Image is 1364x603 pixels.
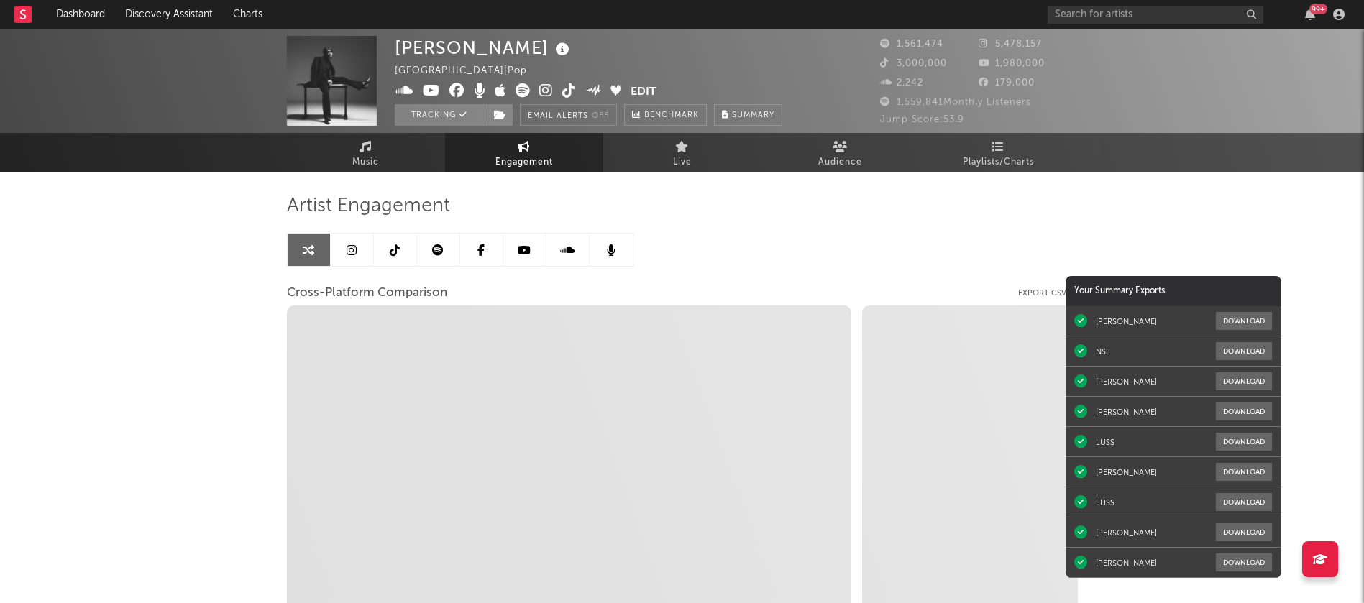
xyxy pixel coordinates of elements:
button: 99+ [1305,9,1315,20]
div: [PERSON_NAME] [1096,558,1157,568]
span: Cross-Platform Comparison [287,285,447,302]
em: Off [592,112,609,120]
div: [PERSON_NAME] [1096,377,1157,387]
div: LUSS [1096,437,1114,447]
input: Search for artists [1048,6,1263,24]
a: Playlists/Charts [920,133,1078,172]
button: Tracking [395,104,485,126]
button: Summary [714,104,782,126]
span: Playlists/Charts [963,154,1034,171]
span: 5,478,157 [979,40,1042,49]
button: Download [1216,342,1272,360]
div: [PERSON_NAME] [1096,316,1157,326]
button: Email AlertsOff [520,104,617,126]
span: Music [352,154,379,171]
span: 1,980,000 [979,59,1045,68]
a: Benchmark [624,104,707,126]
span: 179,000 [979,78,1035,88]
button: Download [1216,372,1272,390]
a: Music [287,133,445,172]
span: 3,000,000 [880,59,947,68]
button: Download [1216,553,1272,571]
span: 1,559,841 Monthly Listeners [880,98,1031,107]
span: 2,242 [880,78,923,88]
a: Engagement [445,133,603,172]
div: [PERSON_NAME] [1096,467,1157,477]
div: [PERSON_NAME] [1096,407,1157,417]
button: Download [1216,433,1272,451]
span: Summary [732,111,774,119]
div: [PERSON_NAME] [395,36,573,60]
div: [PERSON_NAME] [1096,528,1157,538]
button: Export CSV [1018,289,1078,298]
span: Engagement [495,154,553,171]
div: NSL [1096,346,1110,356]
div: Your Summary Exports [1066,276,1281,306]
span: Artist Engagement [287,198,450,215]
span: Live [673,154,692,171]
button: Download [1216,312,1272,330]
a: Audience [761,133,920,172]
div: [GEOGRAPHIC_DATA] | Pop [395,63,544,80]
span: 1,561,474 [880,40,943,49]
div: 99 + [1309,4,1327,14]
button: Edit [631,83,656,101]
span: Jump Score: 53.9 [880,115,964,124]
button: Download [1216,402,1272,420]
button: Download [1216,493,1272,511]
div: LUSS [1096,497,1114,507]
span: Benchmark [644,107,699,124]
button: Download [1216,463,1272,481]
span: Audience [818,154,862,171]
a: Live [603,133,761,172]
button: Download [1216,523,1272,541]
